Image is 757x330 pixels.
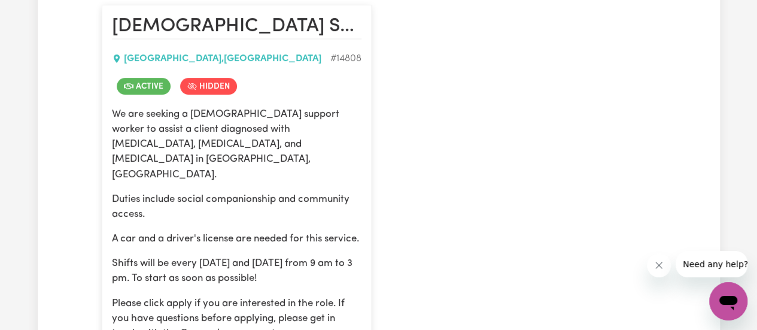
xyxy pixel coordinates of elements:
[676,251,747,277] iframe: Message from company
[330,52,361,66] div: Job ID #14808
[7,8,72,18] span: Need any help?
[112,256,361,286] p: Shifts will be every [DATE] and [DATE] from 9 am to 3 pm. To start as soon as possible!
[112,52,330,66] div: [GEOGRAPHIC_DATA] , [GEOGRAPHIC_DATA]
[709,282,747,320] iframe: Button to launch messaging window
[112,15,361,39] h2: Female Support Worker Needed For Community Access In Fairfield, NSW
[117,78,171,95] span: Job is active
[180,78,237,95] span: Job is hidden
[112,192,361,222] p: Duties include social companionship and community access.
[112,231,361,246] p: A car and a driver's license are needed for this service.
[647,253,671,277] iframe: Close message
[112,107,361,182] p: We are seeking a [DEMOGRAPHIC_DATA] support worker to assist a client diagnosed with [MEDICAL_DAT...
